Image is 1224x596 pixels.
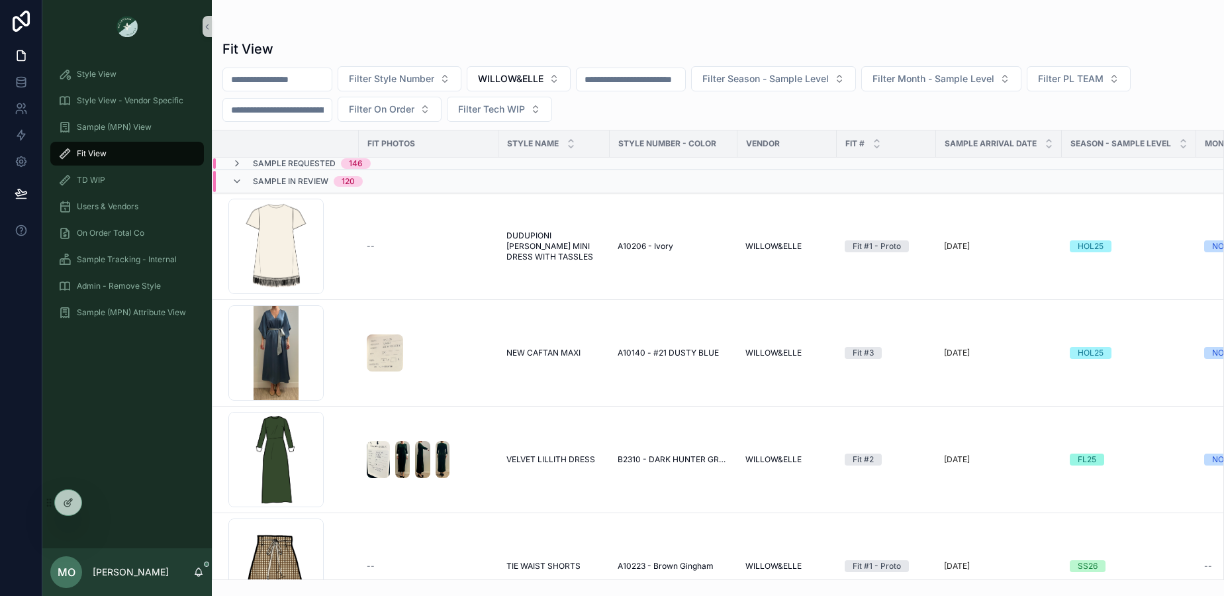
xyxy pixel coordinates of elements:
[349,158,363,169] div: 146
[618,241,730,252] a: A10206 - Ivory
[702,72,829,85] span: Filter Season - Sample Level
[745,241,829,252] a: WILLOW&ELLE
[845,560,928,572] a: Fit #1 - Proto
[745,561,802,571] span: WILLOW&ELLE
[436,441,449,478] img: Screenshot-2025-08-12-at-1.10.54-PM.png
[77,95,183,106] span: Style View - Vendor Specific
[367,241,375,252] span: --
[745,241,802,252] span: WILLOW&ELLE
[861,66,1021,91] button: Select Button
[77,148,107,159] span: Fit View
[77,228,144,238] span: On Order Total Co
[506,454,595,465] span: VELVET LILLITH DRESS
[77,69,117,79] span: Style View
[1078,240,1104,252] div: HOL25
[77,122,152,132] span: Sample (MPN) View
[944,561,970,571] p: [DATE]
[342,176,355,187] div: 120
[506,561,581,571] span: TIE WAIST SHORTS
[50,89,204,113] a: Style View - Vendor Specific
[253,176,328,187] span: Sample In Review
[945,138,1037,149] span: Sample Arrival Date
[447,97,552,122] button: Select Button
[1078,454,1096,466] div: FL25
[1070,560,1188,572] a: SS26
[746,138,780,149] span: Vendor
[367,138,415,149] span: Fit Photos
[691,66,856,91] button: Select Button
[50,115,204,139] a: Sample (MPN) View
[944,241,970,252] p: [DATE]
[1078,560,1098,572] div: SS26
[367,334,491,372] a: Screenshot-2025-07-18-at-9.37.36-AM.png
[1070,454,1188,466] a: FL25
[845,240,928,252] a: Fit #1 - Proto
[50,301,204,324] a: Sample (MPN) Attribute View
[117,16,138,37] img: App logo
[618,561,714,571] span: A10223 - Brown Gingham
[506,230,602,262] a: DUDUPIONI [PERSON_NAME] MINI DRESS WITH TASSLES
[1070,240,1188,252] a: HOL25
[1070,138,1171,149] span: Season - Sample Level
[618,348,719,358] span: A10140 - #21 DUSTY BLUE
[853,454,874,466] div: Fit #2
[367,561,491,571] a: --
[50,274,204,298] a: Admin - Remove Style
[944,561,1054,571] a: [DATE]
[618,348,730,358] a: A10140 - #21 DUSTY BLUE
[338,97,442,122] button: Select Button
[506,454,602,465] a: VELVET LILLITH DRESS
[415,441,430,478] img: Screenshot-2025-08-12-at-1.10.47-PM.png
[853,240,901,252] div: Fit #1 - Proto
[77,307,186,318] span: Sample (MPN) Attribute View
[77,281,161,291] span: Admin - Remove Style
[944,241,1054,252] a: [DATE]
[367,241,491,252] a: --
[93,566,169,579] p: [PERSON_NAME]
[222,40,273,58] h1: Fit View
[506,348,602,358] a: NEW CAFTAN MAXI
[50,62,204,86] a: Style View
[618,138,716,149] span: Style Number - Color
[845,347,928,359] a: Fit #3
[845,138,865,149] span: Fit #
[745,348,802,358] span: WILLOW&ELLE
[1078,347,1104,359] div: HOL25
[42,53,212,342] div: scrollable content
[506,348,581,358] span: NEW CAFTAN MAXI
[1027,66,1131,91] button: Select Button
[745,454,829,465] a: WILLOW&ELLE
[944,454,970,465] p: [DATE]
[77,175,105,185] span: TD WIP
[50,168,204,192] a: TD WIP
[367,441,491,478] a: Screenshot-2025-08-12-at-1.10.36-PM.pngScreenshot-2025-08-12-at-1.10.42-PM.pngScreenshot-2025-08-...
[50,248,204,272] a: Sample Tracking - Internal
[349,72,434,85] span: Filter Style Number
[77,201,138,212] span: Users & Vendors
[745,561,829,571] a: WILLOW&ELLE
[467,66,571,91] button: Select Button
[253,158,336,169] span: Sample Requested
[618,454,730,465] a: B2310 - DARK HUNTER GREEN
[507,138,559,149] span: STYLE NAME
[853,560,901,572] div: Fit #1 - Proto
[349,103,414,116] span: Filter On Order
[944,348,1054,358] a: [DATE]
[853,347,874,359] div: Fit #3
[506,561,602,571] a: TIE WAIST SHORTS
[1070,347,1188,359] a: HOL25
[478,72,543,85] span: WILLOW&ELLE
[50,142,204,166] a: Fit View
[618,561,730,571] a: A10223 - Brown Gingham
[618,241,673,252] span: A10206 - Ivory
[845,454,928,466] a: Fit #2
[745,454,802,465] span: WILLOW&ELLE
[944,454,1054,465] a: [DATE]
[58,564,75,580] span: MO
[367,561,375,571] span: --
[745,348,829,358] a: WILLOW&ELLE
[395,441,410,478] img: Screenshot-2025-08-12-at-1.10.42-PM.png
[1038,72,1104,85] span: Filter PL TEAM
